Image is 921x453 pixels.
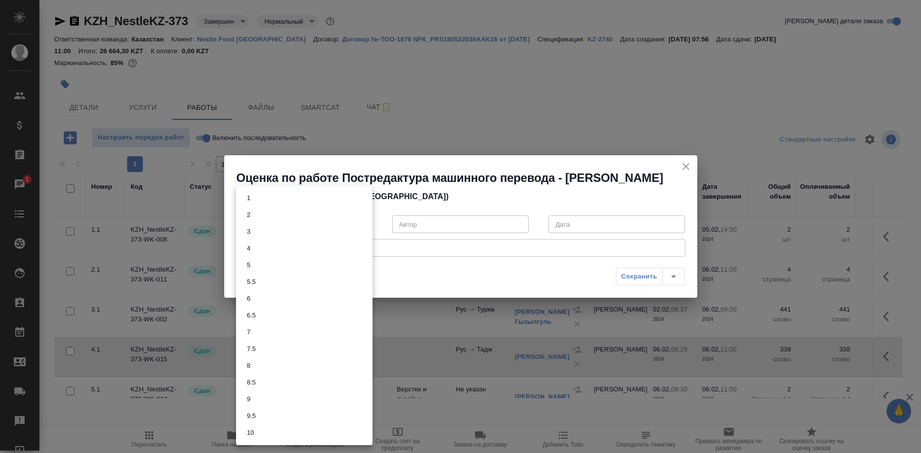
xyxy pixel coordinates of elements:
button: 3 [244,226,253,237]
button: 2 [244,209,253,220]
button: 9.5 [244,411,259,421]
button: 7 [244,327,253,338]
button: 5 [244,260,253,271]
button: 9 [244,394,253,405]
button: 8 [244,360,253,371]
button: 7.5 [244,344,259,354]
button: 10 [244,427,257,438]
button: 4 [244,243,253,254]
button: 1 [244,193,253,204]
button: 5.5 [244,277,259,287]
button: 6 [244,293,253,304]
button: 8.5 [244,377,259,388]
button: 6.5 [244,310,259,321]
